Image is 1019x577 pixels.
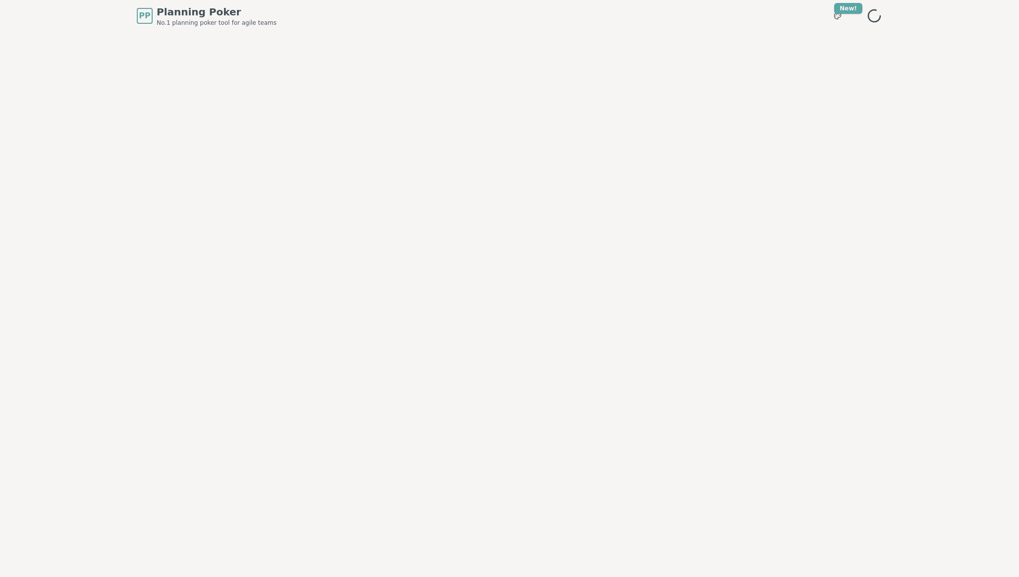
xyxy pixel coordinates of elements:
span: No.1 planning poker tool for agile teams [157,19,277,27]
span: PP [139,10,150,22]
span: Planning Poker [157,5,277,19]
button: New! [829,7,847,25]
a: PPPlanning PokerNo.1 planning poker tool for agile teams [137,5,277,27]
div: New! [834,3,862,14]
